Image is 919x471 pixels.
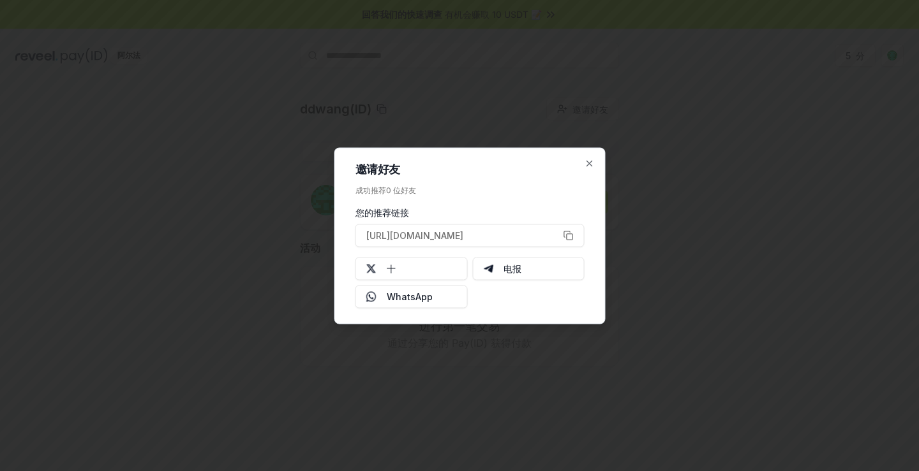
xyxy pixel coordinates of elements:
font: 0 位好友 [386,185,416,194]
img: 十 [366,263,377,273]
button: [URL][DOMAIN_NAME] [355,224,585,247]
font: 十 [387,263,396,274]
font: 您的推荐链接 [355,207,409,217]
button: 电报 [472,257,585,280]
button: WhatsApp [355,285,468,308]
button: 十 [355,257,468,280]
img: Whatsapp [366,291,377,301]
font: 邀请好友 [355,162,400,175]
font: WhatsApp [387,291,433,302]
img: 电报 [483,263,493,273]
font: [URL][DOMAIN_NAME] [366,230,463,241]
font: 成功推荐 [355,185,386,194]
font: 电报 [504,263,521,274]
